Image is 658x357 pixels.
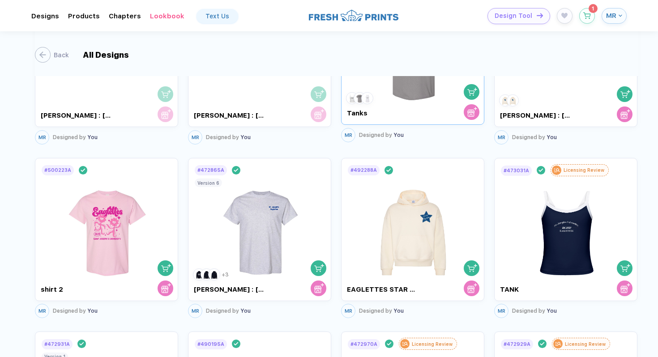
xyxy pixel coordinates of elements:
div: #500223Ashopping cartstore cart shirt 2MRDesigned by You [35,156,179,321]
span: MR [606,12,616,20]
div: #472865Ashopping cartstore cart [PERSON_NAME] : [GEOGRAPHIC_DATA]123+3Version 6MRDesigned by You [188,156,332,321]
div: You [512,134,557,140]
span: Designed by [206,308,239,314]
div: # 472929A [504,341,530,347]
button: shopping cart [311,260,326,276]
button: shopping cart [464,260,479,276]
img: 2 [355,93,364,103]
div: All Designs [83,50,129,59]
button: MR [602,8,627,24]
div: #492288Ashopping cartstore cart EAGLETTES STAR SWEATSHIRTMRDesigned by You [341,156,485,321]
span: MR [498,135,505,140]
div: shirt 2 [41,285,112,293]
a: Text Us [197,9,238,23]
button: Design Toolicon [487,8,550,24]
img: store cart [620,283,630,293]
div: You [359,308,404,314]
span: Designed by [512,308,545,314]
img: shopping cart [467,263,477,273]
img: shopping cart [161,263,171,273]
img: store cart [314,109,324,119]
img: 1 [194,270,204,279]
span: MR [345,308,352,314]
div: You [359,132,404,138]
button: MR [188,304,202,318]
div: # 492288A [350,167,377,173]
div: Text Us [205,13,229,20]
div: [PERSON_NAME] : [GEOGRAPHIC_DATA] [194,285,265,293]
button: store cart [158,280,173,296]
div: # 473031A [504,168,529,174]
img: c35cb386-291a-463e-ae6b-558350559293_nt_front_1751382119408.jpg [523,177,608,280]
button: store cart [464,280,479,296]
img: shopping cart [620,263,630,273]
div: [PERSON_NAME] : [GEOGRAPHIC_DATA] [500,111,571,119]
img: 1 [347,93,357,103]
div: # 472865A [197,167,224,173]
img: store cart [161,283,171,293]
button: shopping cart [617,260,632,276]
div: Version 6 [197,180,219,186]
div: # 500223A [44,167,71,173]
button: store cart [311,106,326,122]
div: Tanks [347,109,418,117]
img: shopping cart [161,89,171,99]
button: MR [35,130,49,144]
img: store cart [314,283,324,293]
button: shopping cart [158,260,173,276]
img: shopping cart [314,89,324,99]
img: 8da51341-43f6-402f-9c19-e706d8c66700_nt_front_1753452757457.jpg [64,176,149,280]
div: You [53,134,98,140]
div: LookbookToggle dropdown menu chapters [150,12,184,20]
button: MR [35,304,49,318]
span: MR [345,132,352,138]
img: 3 [209,270,219,279]
div: ProductsToggle dropdown menu [68,12,100,20]
span: Designed by [359,132,392,138]
img: 3 [363,93,372,103]
button: store cart [158,106,173,122]
span: Designed by [512,134,545,140]
img: store cart [467,107,477,117]
div: You [53,308,98,314]
button: store cart [617,280,632,296]
button: MR [341,128,355,142]
img: 1 [500,96,510,105]
img: store cart [467,283,477,293]
div: Lookbook [150,12,184,20]
img: 2 [508,96,517,105]
div: [PERSON_NAME] : [GEOGRAPHIC_DATA] [41,111,112,119]
div: Licensing Review [412,341,453,347]
img: shopping cart [314,263,324,273]
div: # 472931A [44,341,70,347]
div: Licensing Review [565,341,606,347]
sup: 1 [589,4,598,13]
button: MR [494,304,508,318]
span: MR [192,135,199,140]
span: MR [38,135,46,140]
span: MR [38,308,46,314]
span: Designed by [359,308,392,314]
div: Licensing Review [564,167,604,173]
img: shopping cart [467,87,477,97]
img: 2 [202,270,211,279]
div: #473031ALicensing Reviewshopping cartstore cart TANKMRDesigned by You [494,156,638,321]
span: 1 [592,6,594,11]
div: DesignsToggle dropdown menu [31,12,59,20]
span: MR [192,308,199,314]
div: You [206,134,251,140]
button: MR [494,130,508,144]
div: # 490195A [197,341,224,347]
div: Back [54,51,69,59]
img: ad1a1585-2625-4bca-b1a0-98e0119045bd_nt_front_1751383363020.jpg [370,176,455,280]
button: shopping cart [311,86,326,102]
div: EAGLETTES STAR SWEATSHIRT [347,285,418,293]
div: You [512,308,557,314]
img: shopping cart [620,89,630,99]
div: [PERSON_NAME] : [GEOGRAPHIC_DATA] [194,111,265,119]
img: icon [537,13,543,18]
button: shopping cart [617,86,632,102]
span: Designed by [53,308,86,314]
button: store cart [464,104,479,120]
div: + 3 [222,272,229,278]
